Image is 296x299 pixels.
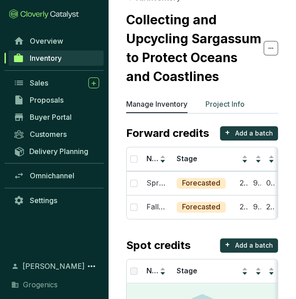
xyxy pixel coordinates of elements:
[182,178,220,188] p: Forecasted
[235,241,273,250] p: Add a batch
[29,147,88,156] span: Delivery Planning
[23,279,58,290] span: Grogenics
[146,154,182,163] span: Nickname
[235,129,273,138] p: Add a batch
[9,92,104,108] a: Proposals
[23,261,85,272] span: [PERSON_NAME]
[171,259,234,283] th: Stage
[9,144,104,159] a: Delivery Planning
[177,154,197,163] span: Stage
[146,202,166,212] p: Fall 2025 Issuance
[234,195,248,219] td: 2025
[9,193,104,208] a: Settings
[9,127,104,142] a: Customers
[220,126,278,140] button: +Add a batch
[234,171,248,195] td: 2026
[274,195,288,219] td: 9,342
[146,178,166,188] p: Spring 2026 Issuance
[225,238,230,251] p: +
[171,147,234,171] th: Stage
[30,36,63,45] span: Overview
[177,266,197,275] span: Stage
[30,171,74,180] span: Omnichannel
[248,195,261,219] td: 9,597
[220,238,278,253] button: +Add a batch
[225,126,230,139] p: +
[261,195,274,219] td: 255
[205,99,245,109] p: Project Info
[126,238,191,253] p: Spot credits
[274,171,288,195] td: 9,597
[146,266,182,275] span: Nickname
[126,99,187,109] p: Manage Inventory
[248,171,261,195] td: 9,597
[9,50,104,66] a: Inventory
[261,171,274,195] td: 0
[30,78,48,87] span: Sales
[9,33,104,49] a: Overview
[126,126,209,140] p: Forward credits
[30,113,72,122] span: Buyer Portal
[126,10,264,86] h2: Collecting and Upcycling Sargassum to Protect Oceans and Coastlines
[9,75,104,91] a: Sales
[182,202,220,212] p: Forecasted
[30,130,67,139] span: Customers
[30,95,64,104] span: Proposals
[9,168,104,183] a: Omnichannel
[29,54,61,63] span: Inventory
[30,196,57,205] span: Settings
[9,109,104,125] a: Buyer Portal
